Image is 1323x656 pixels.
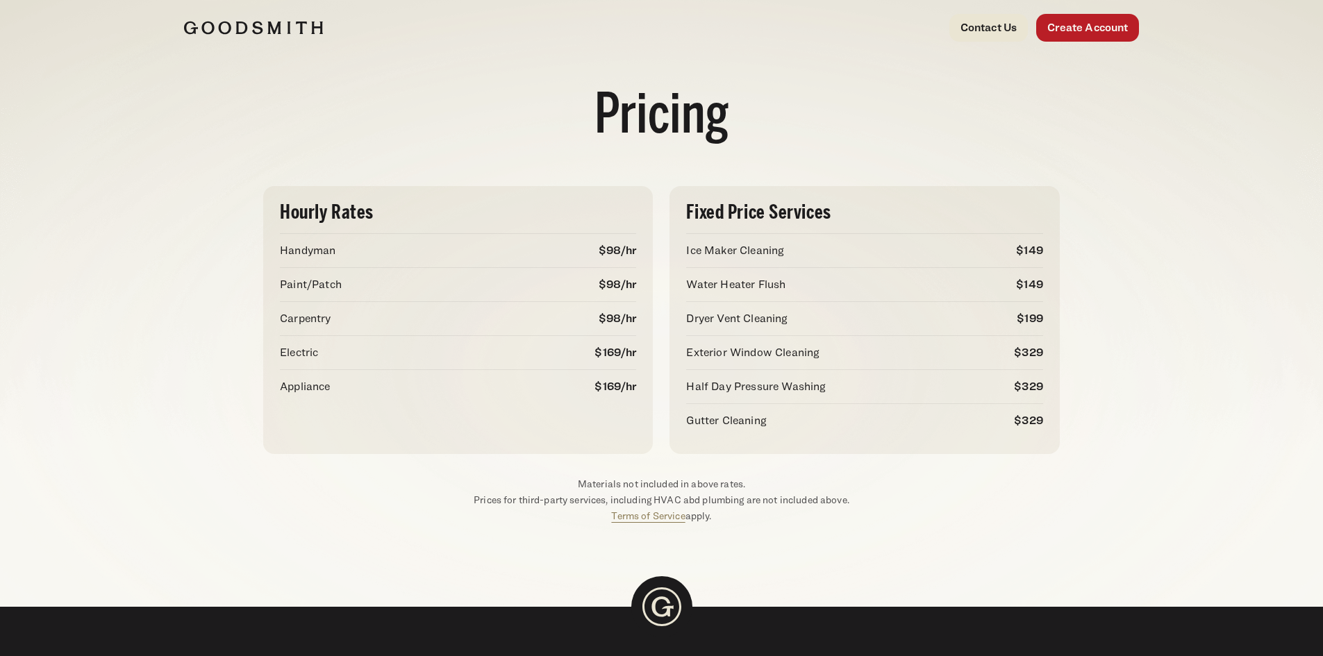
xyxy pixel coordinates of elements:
p: Dryer Vent Cleaning [686,310,788,327]
h3: Fixed Price Services [686,203,1042,222]
p: Handyman [280,242,335,259]
p: Exterior Window Cleaning [686,344,819,361]
p: Water Heater Flush [686,276,785,293]
p: $199 [1017,310,1043,327]
p: $98/hr [599,310,637,327]
p: $149 [1016,242,1043,259]
a: Contact Us [949,14,1029,42]
img: Goodsmith Logo [631,576,692,637]
p: Prices for third-party services, including HVAC abd plumbing are not included above. apply. [263,492,1060,524]
p: Paint/Patch [280,276,342,293]
p: Materials not included in above rates. [263,476,1060,492]
p: $98/hr [599,242,637,259]
p: $329 [1014,412,1043,429]
p: Gutter Cleaning [686,412,766,429]
p: $149 [1016,276,1043,293]
p: Carpentry [280,310,331,327]
a: Terms of Service [611,510,685,521]
img: Goodsmith [184,21,323,35]
p: $329 [1014,378,1043,395]
p: Half Day Pressure Washing [686,378,826,395]
p: $98/hr [599,276,637,293]
h3: Hourly Rates [280,203,636,222]
p: Appliance [280,378,330,395]
p: $329 [1014,344,1043,361]
a: Create Account [1036,14,1139,42]
p: $169/hr [594,378,636,395]
p: Ice Maker Cleaning [686,242,784,259]
p: $169/hr [594,344,636,361]
p: Electric [280,344,318,361]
